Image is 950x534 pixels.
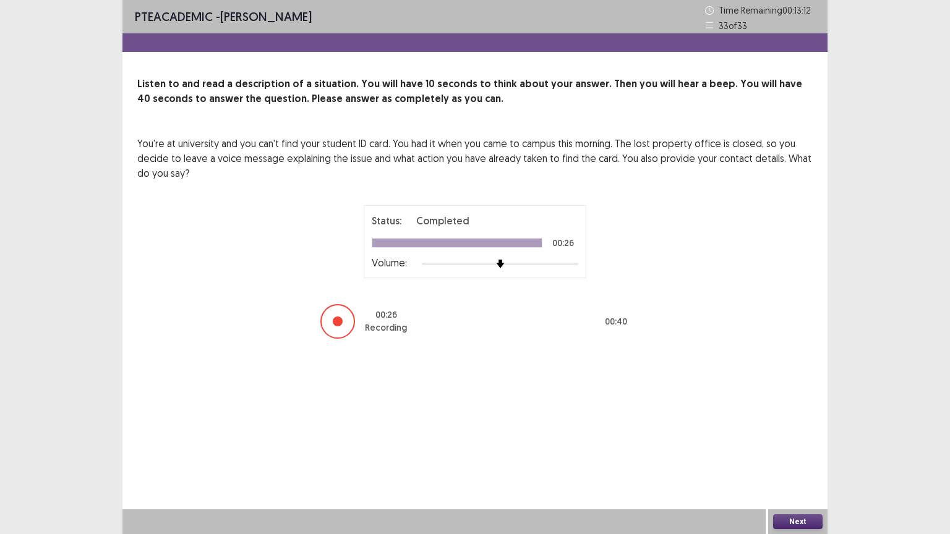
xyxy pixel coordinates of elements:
p: Completed [416,213,469,228]
span: PTE academic [135,9,213,24]
p: 00 : 40 [605,315,627,328]
p: Recording [365,321,407,334]
p: Status: [372,213,401,228]
p: 33 of 33 [719,19,747,32]
p: Volume: [372,255,407,270]
p: Time Remaining 00 : 13 : 12 [719,4,815,17]
p: You're at university and you can't find your student ID card. You had it when you came to campus ... [137,136,813,180]
p: Listen to and read a description of a situation. You will have 10 seconds to think about your ans... [137,77,813,106]
img: arrow-thumb [496,260,505,268]
p: 00:26 [552,239,574,247]
p: 00 : 26 [375,308,397,321]
p: - [PERSON_NAME] [135,7,312,26]
button: Next [773,514,823,529]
